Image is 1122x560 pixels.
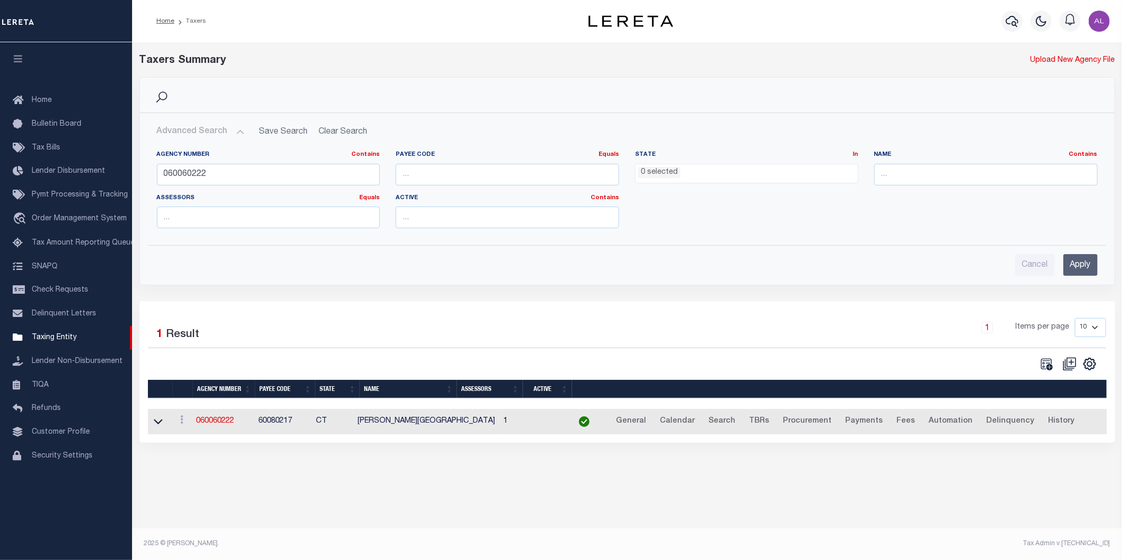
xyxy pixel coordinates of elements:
div: 2025 © [PERSON_NAME]. [136,539,628,548]
a: Home [156,18,174,24]
a: Calendar [655,413,699,430]
span: Customer Profile [32,428,90,436]
a: Procurement [778,413,836,430]
a: In [853,152,858,157]
td: [PERSON_NAME][GEOGRAPHIC_DATA] [353,409,499,435]
a: 060060222 [196,417,234,425]
a: Contains [1069,152,1098,157]
a: 1 [981,322,993,333]
li: Taxers [174,16,206,26]
input: ... [396,207,619,228]
input: Cancel [1015,254,1055,276]
input: ... [874,164,1098,185]
a: TBRs [744,413,774,430]
div: Taxers Summary [139,53,867,69]
i: travel_explore [13,212,30,226]
th: Agency Number: activate to sort column ascending [193,380,255,398]
div: Tax Admin v.[TECHNICAL_ID] [635,539,1110,548]
a: History [1043,413,1079,430]
span: TIQA [32,381,49,388]
img: logo-dark.svg [588,15,673,27]
a: Delinquency [981,413,1039,430]
span: Refunds [32,405,61,412]
label: Assessors [157,194,380,203]
a: Equals [359,195,380,201]
td: 1 [499,409,561,435]
span: Delinquent Letters [32,310,96,318]
label: Agency Number [157,151,380,160]
span: Lender Non-Disbursement [32,358,123,365]
label: State [635,151,858,160]
span: Bulletin Board [32,120,81,128]
label: Name [874,151,1098,160]
span: Home [32,97,52,104]
input: ... [157,164,380,185]
span: Tax Amount Reporting Queue [32,239,135,247]
a: Fees [892,413,920,430]
a: Payments [840,413,887,430]
img: svg+xml;base64,PHN2ZyB4bWxucz0iaHR0cDovL3d3dy53My5vcmcvMjAwMC9zdmciIHBvaW50ZXItZXZlbnRzPSJub25lIi... [1089,11,1110,32]
th: State: activate to sort column ascending [315,380,360,398]
span: Check Requests [32,286,88,294]
span: Order Management System [32,215,127,222]
label: Payee Code [396,151,619,160]
span: Taxing Entity [32,334,77,341]
button: Advanced Search [157,122,245,142]
td: 60080217 [254,409,312,435]
span: Items per page [1016,322,1070,333]
label: Active [396,194,619,203]
img: check-icon-green.svg [579,416,590,427]
th: Name: activate to sort column ascending [360,380,457,398]
span: SNAPQ [32,263,58,270]
th: Active: activate to sort column ascending [523,380,572,398]
span: Pymt Processing & Tracking [32,191,128,199]
a: Automation [924,413,977,430]
a: Equals [599,152,619,157]
label: Result [166,326,200,343]
th: Assessors: activate to sort column ascending [457,380,523,398]
span: 1 [157,329,163,340]
td: CT [312,409,353,435]
li: 0 selected [638,167,680,179]
span: Lender Disbursement [32,167,105,175]
th: Payee Code: activate to sort column ascending [255,380,315,398]
input: ... [157,207,380,228]
a: Search [704,413,740,430]
input: ... [396,164,619,185]
a: Contains [351,152,380,157]
a: Upload New Agency File [1031,55,1115,67]
a: General [611,413,651,430]
input: Apply [1063,254,1098,276]
span: Tax Bills [32,144,60,152]
span: Security Settings [32,452,92,460]
a: Contains [591,195,619,201]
